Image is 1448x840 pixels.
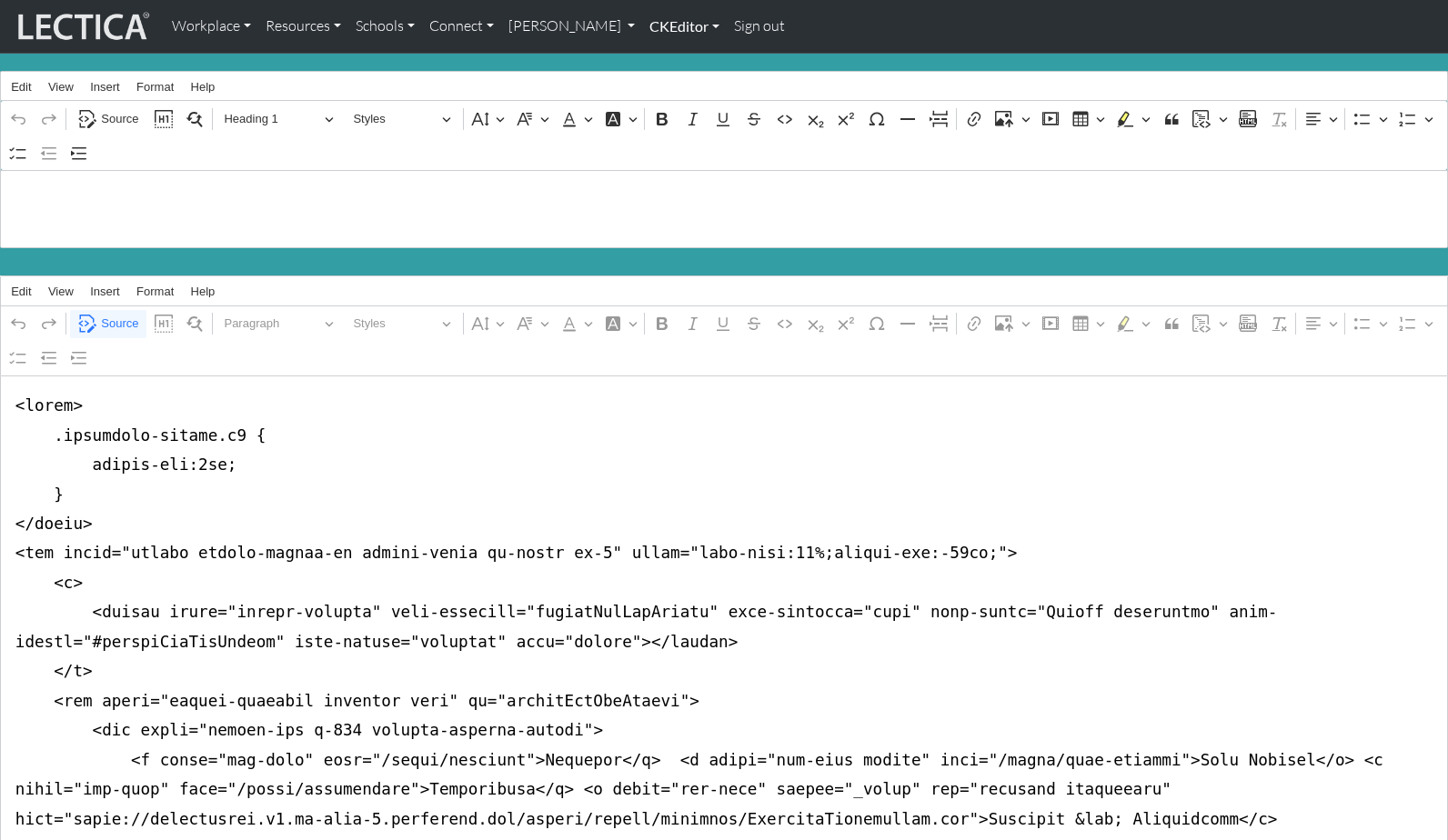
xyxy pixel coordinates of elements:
div: Editor menu bar [1,276,1447,306]
span: Styles [353,108,436,130]
span: Styles [353,313,436,335]
span: Help [191,285,216,297]
a: Schools [348,7,422,45]
span: Heading 1 [224,108,318,130]
span: View [48,81,74,93]
a: [PERSON_NAME] [501,7,642,45]
a: CKEditor [642,7,727,45]
div: Editor toolbar [1,306,1447,375]
span: Insert [90,81,120,93]
div: Editor menu bar [1,72,1447,102]
button: Paragraph, Heading [216,310,342,338]
button: Styles [346,310,459,338]
a: Connect [422,7,501,45]
span: Insert [90,285,120,297]
span: View [48,285,74,297]
button: Heading 1, Heading [216,105,342,133]
span: Help [191,81,216,93]
span: Edit [11,285,31,297]
span: Format [136,81,174,93]
a: Resources [258,7,348,45]
span: Format [136,285,174,297]
a: Sign out [727,7,792,45]
button: Source [70,105,146,133]
button: Source [70,310,146,338]
a: Workplace [165,7,258,45]
span: Edit [11,81,31,93]
span: Source [101,313,138,335]
span: Paragraph [224,313,318,335]
span: Source [101,108,138,130]
div: Editor toolbar [1,101,1447,170]
h1: Lectica in organizations [11,171,1438,215]
button: Styles [346,105,459,133]
img: lecticalive [14,9,150,44]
